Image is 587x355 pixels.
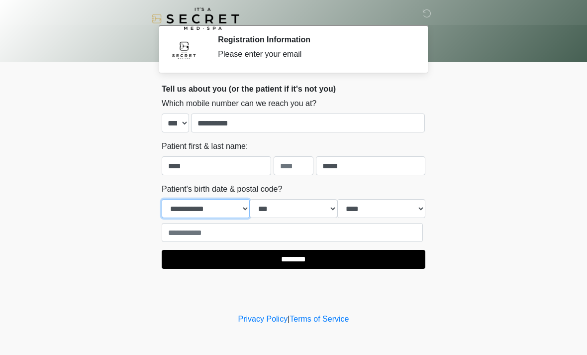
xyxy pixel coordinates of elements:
img: Agent Avatar [169,35,199,65]
a: Privacy Policy [238,315,288,323]
a: Terms of Service [290,315,349,323]
h2: Registration Information [218,35,410,44]
label: Which mobile number can we reach you at? [162,98,316,110]
label: Patient first & last name: [162,140,248,152]
label: Patient's birth date & postal code? [162,183,282,195]
h2: Tell us about you (or the patient if it's not you) [162,84,425,94]
div: Please enter your email [218,48,410,60]
img: It's A Secret Med Spa Logo [152,7,239,30]
a: | [288,315,290,323]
